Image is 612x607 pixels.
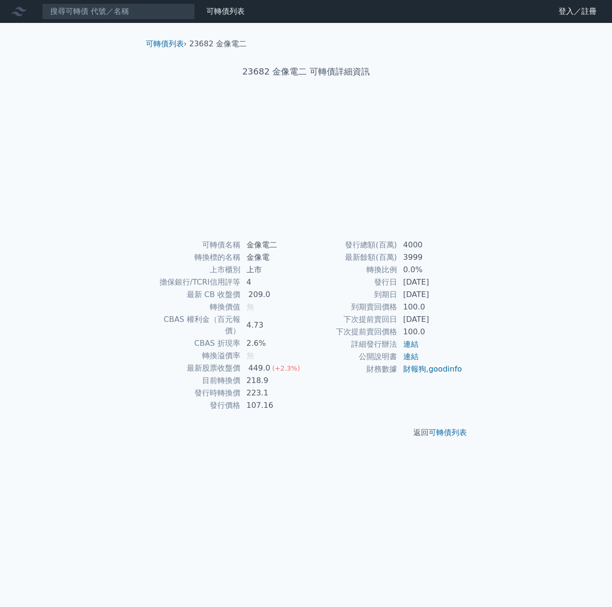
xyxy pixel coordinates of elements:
[247,351,254,360] span: 無
[150,350,241,362] td: 轉換溢價率
[138,65,474,78] h1: 23682 金像電二 可轉債詳細資訊
[138,427,474,438] p: 返回
[306,239,397,251] td: 發行總額(百萬)
[241,387,306,399] td: 223.1
[241,239,306,251] td: 金像電二
[150,313,241,337] td: CBAS 權利金（百元報價）
[150,251,241,264] td: 轉換標的名稱
[241,251,306,264] td: 金像電
[306,313,397,326] td: 下次提前賣回日
[306,326,397,338] td: 下次提前賣回價格
[241,337,306,350] td: 2.6%
[397,239,463,251] td: 4000
[429,364,462,373] a: goodinfo
[42,3,195,20] input: 搜尋可轉債 代號／名稱
[241,276,306,288] td: 4
[306,288,397,301] td: 到期日
[150,239,241,251] td: 可轉債名稱
[403,364,426,373] a: 財報狗
[429,428,467,437] a: 可轉債列表
[247,289,272,300] div: 209.0
[306,351,397,363] td: 公開說明書
[247,362,272,374] div: 449.0
[150,288,241,301] td: 最新 CB 收盤價
[306,251,397,264] td: 最新餘額(百萬)
[397,251,463,264] td: 3999
[397,363,463,375] td: ,
[306,338,397,351] td: 詳細發行辦法
[397,276,463,288] td: [DATE]
[150,374,241,387] td: 目前轉換價
[403,340,419,349] a: 連結
[206,7,245,16] a: 可轉債列表
[272,364,300,372] span: (+2.3%)
[150,399,241,412] td: 發行價格
[397,264,463,276] td: 0.0%
[241,313,306,337] td: 4.73
[306,276,397,288] td: 發行日
[150,264,241,276] td: 上市櫃別
[306,301,397,313] td: 到期賣回價格
[150,387,241,399] td: 發行時轉換價
[150,362,241,374] td: 最新股票收盤價
[397,313,463,326] td: [DATE]
[247,302,254,311] span: 無
[241,264,306,276] td: 上市
[150,276,241,288] td: 擔保銀行/TCRI信用評等
[146,38,187,50] li: ›
[241,374,306,387] td: 218.9
[397,326,463,338] td: 100.0
[241,399,306,412] td: 107.16
[397,288,463,301] td: [DATE]
[146,39,184,48] a: 可轉債列表
[150,337,241,350] td: CBAS 折現率
[150,301,241,313] td: 轉換價值
[189,38,247,50] li: 23682 金像電二
[306,363,397,375] td: 財務數據
[403,352,419,361] a: 連結
[306,264,397,276] td: 轉換比例
[397,301,463,313] td: 100.0
[551,4,604,19] a: 登入／註冊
